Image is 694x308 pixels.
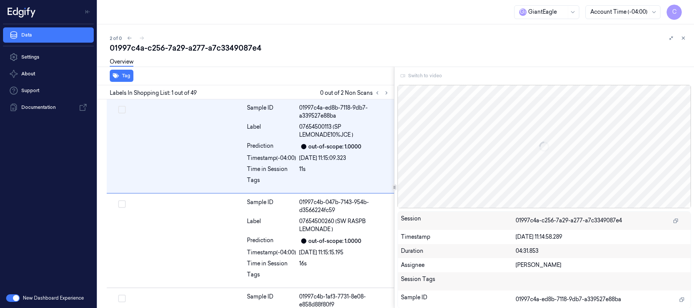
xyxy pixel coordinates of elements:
div: 01997c4a-ed8b-7118-9db7-a339527e88ba [299,104,389,120]
div: Label [247,217,296,233]
div: Timestamp [401,233,516,241]
span: G i [519,8,527,16]
div: Timestamp (-04:00) [247,249,296,257]
div: Duration [401,247,516,255]
div: 01997c4a-c256-7a29-a277-a7c3349087e4 [110,43,688,53]
button: Select row [118,295,126,302]
div: [DATE] 11:15:09.323 [299,154,389,162]
div: [DATE] 11:15:15.195 [299,249,389,257]
button: Toggle Navigation [82,6,94,18]
div: out-of-scope: 1.0000 [308,143,361,151]
span: 07654500260 (SW RASPB LEMONADE ) [299,217,389,233]
div: 16s [299,260,389,268]
span: Labels In Shopping List: 1 out of 49 [110,89,197,97]
a: Documentation [3,100,94,115]
div: Session Tags [401,275,516,287]
div: 11s [299,165,389,173]
a: Support [3,83,94,98]
div: Prediction [247,142,296,151]
div: Session [401,215,516,227]
button: C [667,5,682,20]
div: Tags [247,176,296,188]
div: Sample ID [401,294,516,306]
div: Sample ID [247,198,296,214]
span: 01997c4a-c256-7a29-a277-a7c3349087e4 [516,217,622,225]
button: Tag [110,70,133,82]
a: Settings [3,49,94,65]
div: Assignee [401,261,516,269]
a: Data [3,27,94,43]
div: 04:31.853 [516,247,688,255]
button: Select row [118,106,126,113]
div: Tags [247,271,296,283]
button: Select row [118,200,126,208]
span: 07654500113 (SP LEMONADE10%JCE ) [299,123,389,139]
span: 0 out of 2 Non Scans [320,88,391,97]
span: 01997c4a-ed8b-7118-9db7-a339527e88ba [516,295,621,303]
div: Time in Session [247,165,296,173]
div: Time in Session [247,260,296,268]
span: 2 of 0 [110,35,122,41]
div: [PERSON_NAME] [516,261,688,269]
div: [DATE] 11:14:58.289 [516,233,688,241]
div: Sample ID [247,104,296,120]
a: Overview [110,58,133,67]
div: Timestamp (-04:00) [247,154,296,162]
button: About [3,66,94,81]
div: out-of-scope: 1.0000 [308,237,361,245]
div: 01997c4b-047b-7143-954b-d3566224fc59 [299,198,389,214]
div: Prediction [247,236,296,246]
div: Label [247,123,296,139]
